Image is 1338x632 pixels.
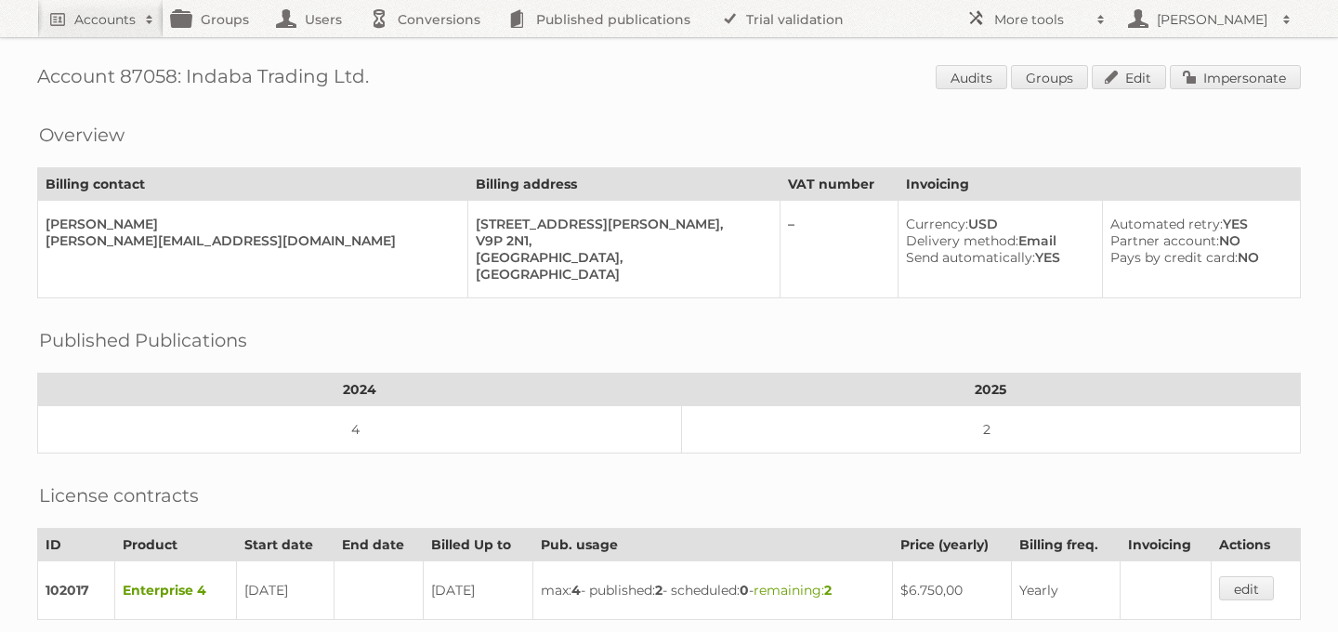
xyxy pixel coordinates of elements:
[46,216,453,232] div: [PERSON_NAME]
[114,561,237,620] td: Enterprise 4
[237,561,334,620] td: [DATE]
[476,216,764,232] div: [STREET_ADDRESS][PERSON_NAME],
[38,168,468,201] th: Billing contact
[39,481,199,509] h2: License contracts
[1110,232,1285,249] div: NO
[532,529,892,561] th: Pub. usage
[1012,529,1121,561] th: Billing freq.
[780,168,898,201] th: VAT number
[1110,249,1238,266] span: Pays by credit card:
[1152,10,1273,29] h2: [PERSON_NAME]
[476,249,764,266] div: [GEOGRAPHIC_DATA],
[38,406,682,454] td: 4
[114,529,237,561] th: Product
[1110,232,1219,249] span: Partner account:
[893,561,1012,620] td: $6.750,00
[39,121,125,149] h2: Overview
[1211,529,1300,561] th: Actions
[237,529,334,561] th: Start date
[906,249,1087,266] div: YES
[38,561,115,620] td: 102017
[1110,216,1285,232] div: YES
[1121,529,1211,561] th: Invoicing
[423,529,532,561] th: Billed Up to
[994,10,1087,29] h2: More tools
[74,10,136,29] h2: Accounts
[1219,576,1274,600] a: edit
[1110,216,1223,232] span: Automated retry:
[906,216,968,232] span: Currency:
[893,529,1012,561] th: Price (yearly)
[906,249,1035,266] span: Send automatically:
[780,201,898,298] td: –
[1110,249,1285,266] div: NO
[1170,65,1301,89] a: Impersonate
[39,326,247,354] h2: Published Publications
[906,216,1087,232] div: USD
[1092,65,1166,89] a: Edit
[754,582,832,599] span: remaining:
[571,582,581,599] strong: 4
[423,561,532,620] td: [DATE]
[740,582,749,599] strong: 0
[476,232,764,249] div: V9P 2N1,
[1011,65,1088,89] a: Groups
[681,374,1300,406] th: 2025
[906,232,1087,249] div: Email
[468,168,780,201] th: Billing address
[46,232,453,249] div: [PERSON_NAME][EMAIL_ADDRESS][DOMAIN_NAME]
[38,529,115,561] th: ID
[37,65,1301,93] h1: Account 87058: Indaba Trading Ltd.
[532,561,892,620] td: max: - published: - scheduled: -
[824,582,832,599] strong: 2
[38,374,682,406] th: 2024
[906,232,1018,249] span: Delivery method:
[655,582,662,599] strong: 2
[1012,561,1121,620] td: Yearly
[681,406,1300,454] td: 2
[476,266,764,283] div: [GEOGRAPHIC_DATA]
[936,65,1007,89] a: Audits
[898,168,1300,201] th: Invoicing
[334,529,423,561] th: End date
